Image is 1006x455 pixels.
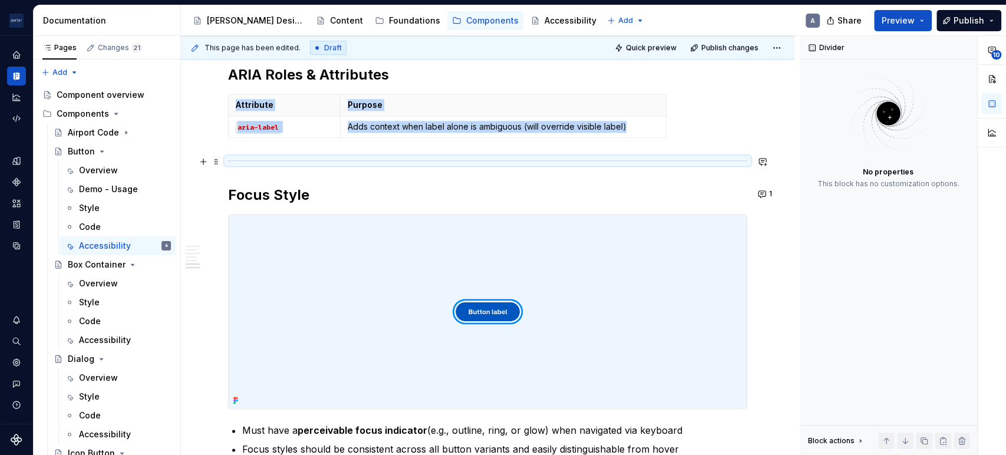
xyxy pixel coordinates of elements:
[754,186,777,202] button: 1
[7,88,26,107] a: Analytics
[79,278,118,289] div: Overview
[311,11,368,30] a: Content
[298,424,427,436] strong: perceivable focus indicator
[874,10,932,31] button: Preview
[228,66,389,83] strong: ARIA Roles & Attributes
[60,199,176,217] a: Style
[79,296,100,308] div: Style
[808,436,855,446] div: Block actions
[68,127,119,139] div: Airport Code
[68,259,126,271] div: Box Container
[9,14,24,28] img: f0306bc8-3074-41fb-b11c-7d2e8671d5eb.png
[49,123,176,142] a: Airport Code
[769,189,772,199] span: 1
[60,312,176,331] a: Code
[7,151,26,170] a: Design tokens
[348,121,659,133] p: Adds context when label alone is ambiguous (will override visible label)
[687,39,764,56] button: Publish changes
[60,425,176,444] a: Accessibility
[11,434,22,446] svg: Supernova Logo
[79,410,101,421] div: Code
[808,433,865,449] div: Block actions
[7,332,26,351] button: Search ⌘K
[466,15,519,27] div: Components
[79,202,100,214] div: Style
[882,15,915,27] span: Preview
[7,194,26,213] a: Assets
[38,85,176,104] a: Component overview
[38,64,82,81] button: Add
[205,43,301,52] span: This page has been edited.
[79,221,101,233] div: Code
[701,43,758,52] span: Publish changes
[7,353,26,372] a: Settings
[7,173,26,192] a: Components
[936,10,1001,31] button: Publish
[79,240,131,252] div: Accessibility
[236,99,333,111] p: Attribute
[370,11,445,30] a: Foundations
[60,368,176,387] a: Overview
[7,374,26,393] button: Contact support
[98,43,142,52] div: Changes
[52,68,67,77] span: Add
[131,43,142,52] span: 21
[7,236,26,255] a: Data sources
[60,406,176,425] a: Code
[618,16,633,25] span: Add
[236,121,281,134] code: aria-label
[545,15,596,27] div: Accessibility
[60,331,176,350] a: Accessibility
[863,167,913,177] div: No properties
[57,89,144,101] div: Component overview
[7,311,26,329] button: Notifications
[348,99,659,111] p: Purpose
[7,45,26,64] a: Home
[38,104,176,123] div: Components
[188,9,601,32] div: Page tree
[49,255,176,274] a: Box Container
[49,142,176,161] a: Button
[79,334,131,346] div: Accessibility
[165,240,168,252] div: A
[68,353,94,365] div: Dialog
[79,372,118,384] div: Overview
[447,11,523,30] a: Components
[526,11,601,30] a: Accessibility
[7,67,26,85] a: Documentation
[60,161,176,180] a: Overview
[7,215,26,234] a: Storybook stories
[626,43,677,52] span: Quick preview
[330,15,363,27] div: Content
[60,293,176,312] a: Style
[79,164,118,176] div: Overview
[954,15,984,27] span: Publish
[57,108,109,120] div: Components
[79,391,100,403] div: Style
[837,15,862,27] span: Share
[60,217,176,236] a: Code
[43,15,176,27] div: Documentation
[68,146,95,157] div: Button
[242,423,747,437] p: Must have a (e.g., outline, ring, or glow) when navigated via keyboard
[60,236,176,255] a: AccessibilityA
[228,186,309,203] strong: Focus Style
[7,109,26,128] div: Code automation
[817,179,959,189] div: This block has no customization options.
[49,350,176,368] a: Dialog
[60,387,176,406] a: Style
[207,15,304,27] div: [PERSON_NAME] Design
[603,12,648,29] button: Add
